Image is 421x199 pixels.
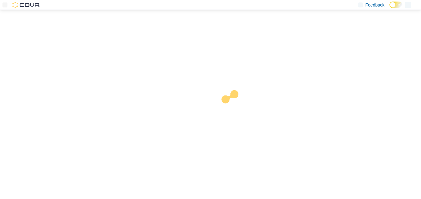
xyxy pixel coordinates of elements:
img: cova-loader [210,86,257,132]
input: Dark Mode [389,2,402,8]
img: Cova [12,2,40,8]
span: Feedback [366,2,384,8]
